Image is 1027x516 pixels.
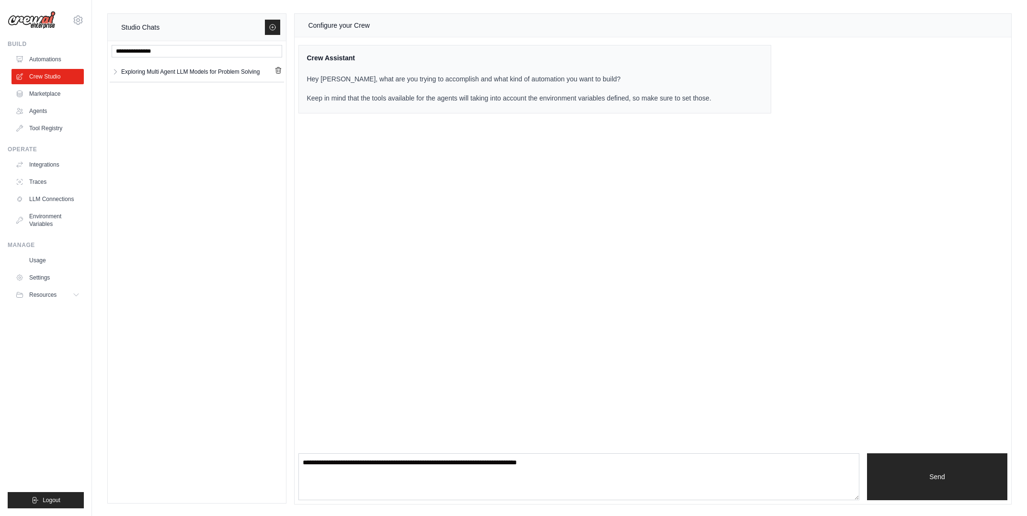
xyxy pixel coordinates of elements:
div: Crew Assistant [307,53,711,63]
button: Resources [11,287,84,303]
span: Resources [29,291,57,299]
a: Crew Studio [11,69,84,84]
a: Integrations [11,157,84,172]
button: Send [867,453,1007,500]
a: Tool Registry [11,121,84,136]
a: Marketplace [11,86,84,101]
a: Environment Variables [11,209,84,232]
div: Operate [8,146,84,153]
a: Agents [11,103,84,119]
a: LLM Connections [11,191,84,207]
div: Build [8,40,84,48]
div: Configure your Crew [308,20,369,31]
a: Automations [11,52,84,67]
span: Logout [43,496,60,504]
div: Exploring Multi Agent LLM Models for Problem Solving [121,67,260,77]
a: Exploring Multi Agent LLM Models for Problem Solving [119,65,274,78]
p: Hey [PERSON_NAME], what are you trying to accomplish and what kind of automation you want to buil... [307,74,711,103]
img: Logo [8,11,56,29]
a: Usage [11,253,84,268]
div: Studio Chats [121,22,160,33]
div: Manage [8,241,84,249]
a: Settings [11,270,84,285]
a: Traces [11,174,84,190]
button: Logout [8,492,84,508]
